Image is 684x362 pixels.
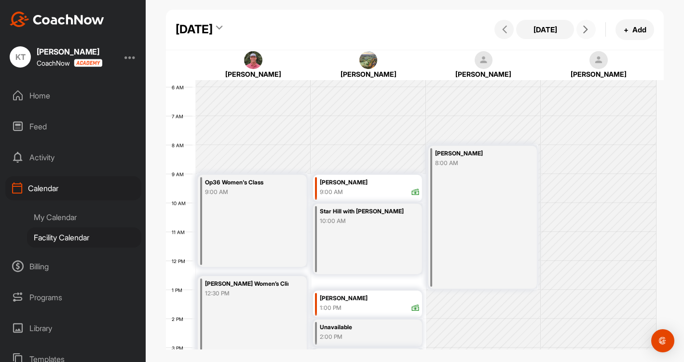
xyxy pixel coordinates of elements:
div: Billing [5,254,141,278]
img: CoachNow acadmey [74,59,102,67]
div: Open Intercom Messenger [651,329,674,352]
div: 11 AM [166,229,194,235]
div: 8 AM [166,142,193,148]
div: 12:30 PM [205,289,288,298]
div: [PERSON_NAME] [321,69,416,79]
div: 3 PM [166,345,193,351]
span: + [624,25,629,35]
div: Library [5,316,141,340]
img: square_default-ef6cabf814de5a2bf16c804365e32c732080f9872bdf737d349900a9daf73cf9.png [475,51,493,70]
div: 1:00 PM [320,304,342,312]
div: 7 AM [166,113,193,119]
div: [PERSON_NAME] [320,293,420,304]
div: Op36 Women's Class [205,177,288,188]
div: [PERSON_NAME] [551,69,646,79]
div: 1 PM [166,287,192,293]
img: square_default-ef6cabf814de5a2bf16c804365e32c732080f9872bdf737d349900a9daf73cf9.png [589,51,608,70]
div: Feed [5,114,141,139]
button: [DATE] [516,20,574,39]
img: square_2b305e28227600b036f0274c1e170be2.jpg [359,51,378,70]
div: Calendar [5,176,141,200]
div: 12 PM [166,258,195,264]
div: [DATE] [176,21,213,38]
div: KT [10,46,31,68]
div: Programs [5,285,141,309]
div: My Calendar [27,207,141,227]
div: 6 AM [166,84,193,90]
div: 9 AM [166,171,193,177]
div: 8:00 AM [435,159,519,167]
div: Activity [5,145,141,169]
img: CoachNow [10,12,104,27]
div: Home [5,84,141,108]
div: [PERSON_NAME] [436,69,531,79]
div: [PERSON_NAME] [206,69,301,79]
div: Star Hill with [PERSON_NAME] [320,206,403,217]
div: 10 AM [166,200,195,206]
div: 9:00 AM [205,188,288,196]
img: square_c3aec3cec3bc5e9413527c38e890e07a.jpg [244,51,262,70]
div: Unavailable [320,322,403,333]
div: [PERSON_NAME] Women’s Clinic 2&3 [205,278,288,290]
div: 10:00 AM [320,217,403,225]
div: Facility Calendar [27,227,141,248]
div: 2 PM [166,316,193,322]
div: CoachNow [37,59,102,67]
div: 9:00 AM [320,188,343,196]
div: [PERSON_NAME] [320,177,420,188]
button: +Add [616,19,654,40]
div: [PERSON_NAME] [37,48,102,56]
div: 2:00 PM [320,333,403,341]
div: [PERSON_NAME] [435,148,519,159]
